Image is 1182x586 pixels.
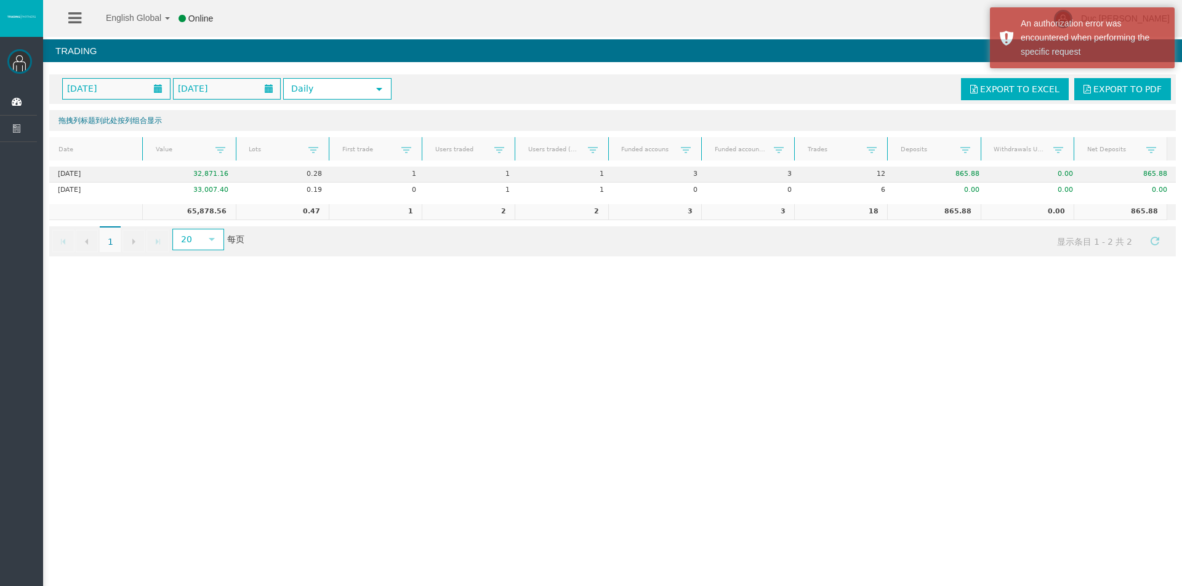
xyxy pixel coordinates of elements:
[980,84,1059,94] span: Export to Excel
[988,183,1082,198] td: 0.00
[608,204,701,220] td: 3
[148,141,215,157] a: Value
[800,183,895,198] td: 6
[1074,204,1167,220] td: 865.88
[521,141,588,157] a: Users traded (email)
[519,183,613,198] td: 1
[188,14,213,23] span: Online
[1074,78,1171,100] a: Export to PDF
[986,141,1053,157] a: Withdrawals USD
[284,79,368,98] span: Daily
[895,167,989,183] td: 865.88
[123,230,145,252] a: 下一页
[207,234,217,244] span: select
[800,167,895,183] td: 12
[1093,84,1162,94] span: Export to PDF
[613,183,707,198] td: 0
[374,84,384,94] span: select
[43,39,1182,62] h4: Trading
[169,230,244,250] span: 每页
[1082,183,1176,198] td: 0.00
[1021,17,1165,59] div: An authorization error was encountered when performing the specific request
[895,183,989,198] td: 0.00
[1150,236,1160,246] span: 刷新
[329,204,422,220] td: 1
[422,204,515,220] td: 2
[76,230,98,252] a: 上一页
[701,204,794,220] td: 3
[425,167,519,183] td: 1
[613,167,707,183] td: 3
[100,226,121,252] span: 1
[1144,230,1165,251] a: 刷新
[800,141,867,157] a: Trades
[961,78,1069,100] a: Export to Excel
[334,141,401,157] a: First trade
[988,167,1082,183] td: 0.00
[1079,141,1146,157] a: Net Deposits
[981,204,1074,220] td: 0.00
[515,204,608,220] td: 2
[707,167,801,183] td: 3
[887,204,980,220] td: 865.88
[58,237,68,247] span: 首页
[331,183,425,198] td: 0
[174,230,200,249] span: 20
[143,167,238,183] td: 32,871.16
[143,183,238,198] td: 33,007.40
[425,183,519,198] td: 1
[331,167,425,183] td: 1
[52,230,74,252] a: 首页
[241,141,308,157] a: Lots
[707,183,801,198] td: 0
[142,204,235,220] td: 65,878.56
[153,237,163,247] span: 末页
[1046,230,1144,253] span: 显示条目 1 - 2 共 2
[427,141,494,157] a: Users traded
[49,183,143,198] td: [DATE]
[174,80,211,97] span: [DATE]
[90,13,161,23] span: English Global
[794,204,887,220] td: 18
[519,167,613,183] td: 1
[237,183,331,198] td: 0.19
[893,141,960,157] a: Deposits
[49,167,143,183] td: [DATE]
[1082,167,1176,183] td: 865.88
[82,237,92,247] span: 上一页
[129,237,139,247] span: 下一页
[6,14,37,19] img: logo.svg
[707,141,774,157] a: Funded accouns(email)
[237,167,331,183] td: 0.28
[51,141,141,158] a: Date
[49,110,1176,131] div: 拖拽列标题到此处按列组合显示
[614,141,681,157] a: Funded accouns
[63,80,100,97] span: [DATE]
[236,204,329,220] td: 0.47
[147,230,169,252] a: 末页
